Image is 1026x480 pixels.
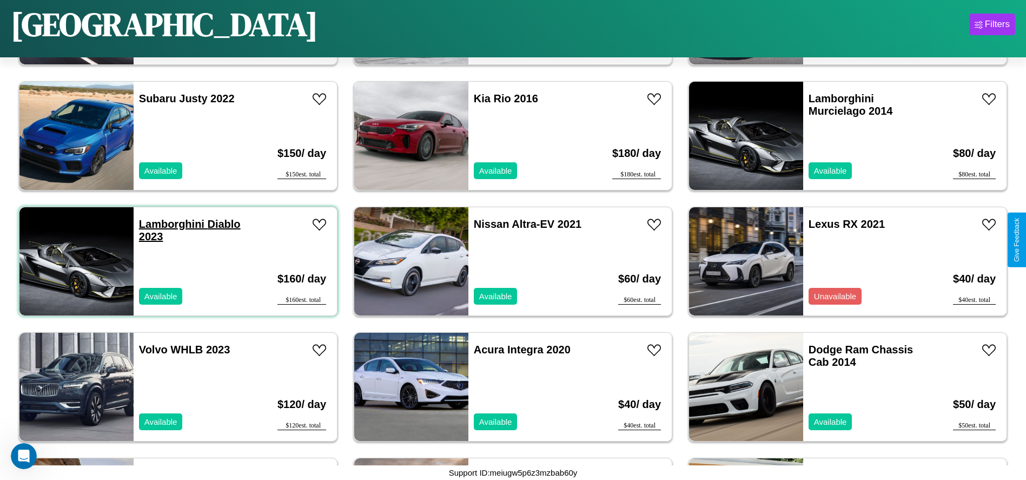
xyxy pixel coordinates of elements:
div: Give Feedback [1013,218,1021,262]
p: Unavailable [814,289,856,304]
h3: $ 40 / day [618,387,661,422]
a: Nissan Altra-EV 2021 [474,218,581,230]
div: $ 150 est. total [277,170,326,179]
p: Available [479,163,512,178]
a: Dodge Ram Chassis Cab 2014 [809,344,913,368]
a: Lamborghini Murcielago 2014 [809,93,893,117]
iframe: Intercom live chat [11,443,37,469]
h3: $ 40 / day [953,262,996,296]
p: Available [144,415,177,429]
div: $ 50 est. total [953,422,996,430]
a: Lexus RX 2021 [809,218,885,230]
a: Lamborghini Diablo 2023 [139,218,241,242]
a: Acura Integra 2020 [474,344,571,356]
p: Available [144,289,177,304]
div: $ 40 est. total [953,296,996,305]
h3: $ 160 / day [277,262,326,296]
h1: [GEOGRAPHIC_DATA] [11,2,318,47]
p: Available [814,415,847,429]
div: $ 120 est. total [277,422,326,430]
a: Subaru Justy 2022 [139,93,235,104]
h3: $ 60 / day [618,262,661,296]
a: Volvo WHLB 2023 [139,344,230,356]
h3: $ 180 / day [612,136,661,170]
p: Available [479,415,512,429]
p: Support ID: meiugw5p6z3mzbab60y [449,465,578,480]
div: $ 40 est. total [618,422,661,430]
div: $ 80 est. total [953,170,996,179]
a: Kia Rio 2016 [474,93,538,104]
h3: $ 150 / day [277,136,326,170]
p: Available [479,289,512,304]
p: Available [814,163,847,178]
div: $ 160 est. total [277,296,326,305]
h3: $ 80 / day [953,136,996,170]
h3: $ 50 / day [953,387,996,422]
button: Filters [969,14,1015,35]
p: Available [144,163,177,178]
div: Filters [985,19,1010,30]
div: $ 180 est. total [612,170,661,179]
div: $ 60 est. total [618,296,661,305]
h3: $ 120 / day [277,387,326,422]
